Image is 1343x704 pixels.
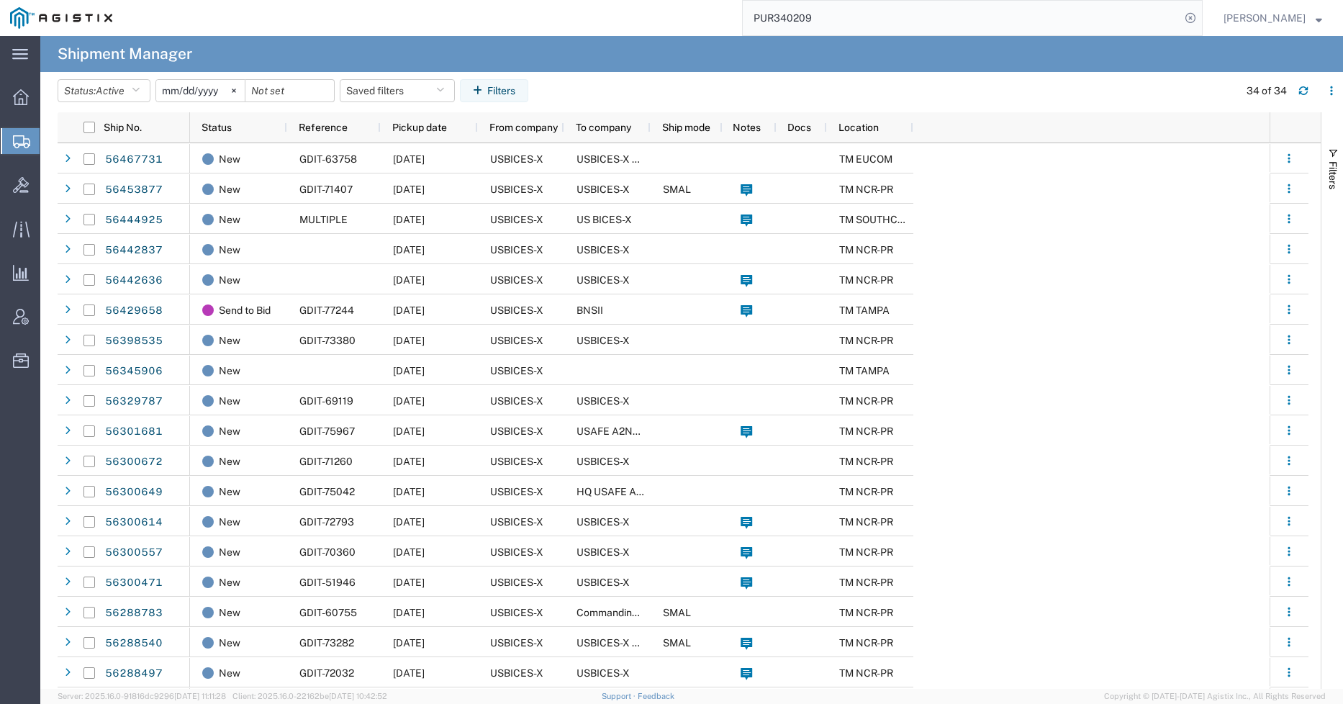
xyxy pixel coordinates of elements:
span: USBICES-X [490,244,543,256]
span: USBICES-X [576,395,630,407]
span: USBICES-X [490,395,543,407]
input: Search for shipment number, reference number [743,1,1180,35]
span: Location [838,122,879,133]
span: [DATE] 11:11:28 [174,692,226,700]
span: Notes [733,122,761,133]
span: Filters [1327,161,1339,189]
span: To company [576,122,631,133]
span: TM NCR-PR [839,456,893,467]
a: 56301681 [104,420,163,443]
span: USBICES-X [490,335,543,346]
span: TM NCR-PR [839,244,893,256]
span: USBICES-X [576,335,630,346]
span: GDIT-77244 [299,304,354,316]
span: USBICES-X [490,153,543,165]
span: Send to Bid [219,295,271,325]
span: USBICES-X [490,577,543,588]
span: USBICES-X [576,184,630,195]
span: Copyright © [DATE]-[DATE] Agistix Inc., All Rights Reserved [1104,690,1326,703]
span: TM TAMPA [839,304,890,316]
span: TM NCR-PR [839,546,893,558]
span: Docs [787,122,811,133]
span: USBICES-X Logistics [576,153,674,165]
span: TM NCR-PR [839,425,893,437]
a: 56300471 [104,572,163,595]
span: 08/14/2025 [393,214,425,225]
span: 08/11/2025 [393,304,425,316]
span: GDIT-73282 [299,637,354,649]
span: 08/08/2025 [393,274,425,286]
span: USBICES-X [490,607,543,618]
span: GDIT-73380 [299,335,356,346]
span: 07/31/2025 [393,456,425,467]
span: Andrew Wacyra [1224,10,1306,26]
span: USBICES-X [490,214,543,225]
span: GDIT-72793 [299,516,354,528]
span: USBICES-X [576,577,630,588]
span: SMAL [663,184,691,195]
span: 08/11/2025 [393,546,425,558]
span: New [219,628,240,658]
span: USBICES-X [490,184,543,195]
a: 56442837 [104,239,163,262]
span: BNSII [576,304,603,316]
span: USBICES-X [490,304,543,316]
span: USBICES-X Logistics [576,637,674,649]
span: TM TAMPA [839,365,890,376]
input: Not set [156,80,245,101]
button: Status:Active [58,79,150,102]
span: TM NCR-PR [839,184,893,195]
a: 56429658 [104,299,163,322]
span: 08/14/2025 [393,184,425,195]
span: GDIT-71260 [299,456,353,467]
span: TM SOUTHCOM [839,214,913,225]
span: 07/30/2025 [393,365,425,376]
span: Ship No. [104,122,142,133]
span: USBICES-X [576,516,630,528]
span: TM NCR-PR [839,486,893,497]
span: USBICES-X [490,667,543,679]
span: HQ USAFE A6/ON [576,486,661,497]
a: 56453877 [104,179,163,202]
span: New [219,658,240,688]
span: Commanding Officer - NCTS Naples [576,607,811,618]
span: USBICES-X [576,456,630,467]
span: USBICES-X [490,516,543,528]
span: SMAL [663,607,691,618]
button: Saved filters [340,79,455,102]
span: New [219,477,240,507]
span: New [219,537,240,567]
span: New [219,174,240,204]
span: 08/11/2025 [393,577,425,588]
span: MULTIPLE [299,214,348,225]
span: USBICES-X [576,274,630,286]
span: New [219,567,240,597]
span: 07/30/2025 [393,395,425,407]
span: New [219,235,240,265]
span: USBICES-X [490,486,543,497]
span: GDIT-60755 [299,607,357,618]
span: Reference [299,122,348,133]
span: 07/28/2025 [393,425,425,437]
span: Server: 2025.16.0-91816dc9296 [58,692,226,700]
span: USBICES-X [490,365,543,376]
span: Client: 2025.16.0-22162be [232,692,387,700]
span: 08/05/2025 [393,335,425,346]
a: 56329787 [104,390,163,413]
a: 56398535 [104,330,163,353]
span: 07/28/2025 [393,667,425,679]
span: New [219,204,240,235]
span: USBICES-X [490,425,543,437]
span: GDIT-71407 [299,184,353,195]
a: 56300672 [104,451,163,474]
span: Status [202,122,232,133]
a: 56442636 [104,269,163,292]
span: TM NCR-PR [839,607,893,618]
span: GDIT-72032 [299,667,354,679]
div: 34 of 34 [1247,84,1287,99]
span: New [219,325,240,356]
span: New [219,265,240,295]
span: GDIT-70360 [299,546,356,558]
span: GDIT-63758 [299,153,357,165]
span: Ship mode [662,122,710,133]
